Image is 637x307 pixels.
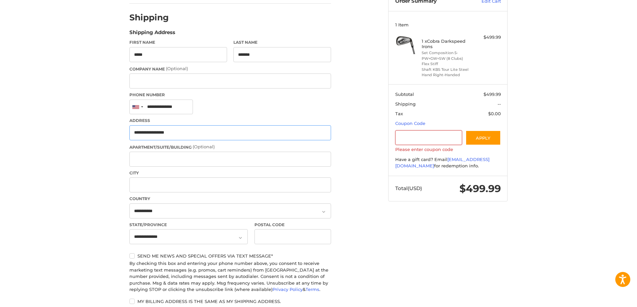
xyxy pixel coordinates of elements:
legend: Shipping Address [129,29,175,39]
input: Gift Certificate or Coupon Code [395,130,462,145]
span: $499.99 [459,182,501,195]
h3: 1 Item [395,22,501,27]
a: Privacy Policy [273,287,303,292]
label: State/Province [129,222,248,228]
div: Have a gift card? Email for redemption info. [395,156,501,169]
label: Phone Number [129,92,331,98]
span: $0.00 [488,111,501,116]
div: $499.99 [474,34,501,41]
li: Shaft KBS Tour Lite Steel [422,67,473,72]
label: Apartment/Suite/Building [129,144,331,150]
label: City [129,170,331,176]
label: Please enter coupon code [395,147,501,152]
button: Apply [465,130,501,145]
label: First Name [129,39,227,45]
li: Flex Stiff [422,61,473,67]
label: Send me news and special offers via text message* [129,253,331,259]
span: Total (USD) [395,185,422,191]
span: Tax [395,111,403,116]
label: My billing address is the same as my shipping address. [129,299,331,304]
label: Last Name [233,39,331,45]
label: Company Name [129,65,331,72]
h4: 1 x Cobra Darkspeed Irons [422,38,473,49]
div: By checking this box and entering your phone number above, you consent to receive marketing text ... [129,260,331,293]
li: Hand Right-Handed [422,72,473,78]
span: -- [498,101,501,107]
h2: Shipping [129,12,169,23]
span: $499.99 [484,92,501,97]
div: United States: +1 [130,100,145,114]
label: Country [129,196,331,202]
a: Coupon Code [395,121,425,126]
small: (Optional) [166,66,188,71]
span: Shipping [395,101,416,107]
label: Postal Code [254,222,331,228]
label: Address [129,118,331,124]
span: Subtotal [395,92,414,97]
small: (Optional) [193,144,215,149]
a: Terms [306,287,319,292]
li: Set Composition 5-PW+GW+SW (8 Clubs) [422,50,473,61]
